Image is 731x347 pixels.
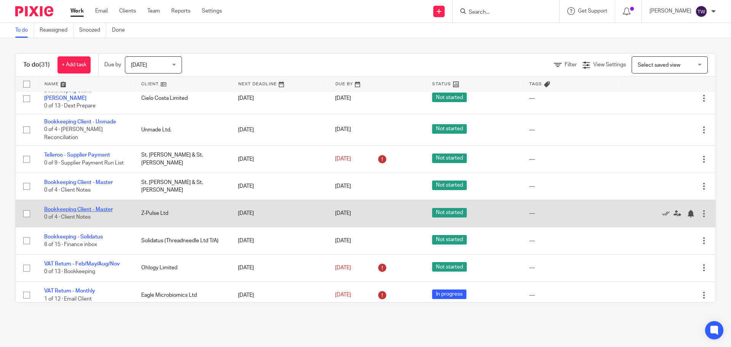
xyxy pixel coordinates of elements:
[134,200,231,227] td: Z-Pulse Ltd
[529,126,611,134] div: ---
[134,83,231,114] td: Cielo Costa Limited
[230,146,327,173] td: [DATE]
[112,23,131,38] a: Done
[70,7,84,15] a: Work
[44,152,110,158] a: Telleroo - Supplier Payment
[578,8,607,14] span: Get Support
[230,254,327,281] td: [DATE]
[230,114,327,146] td: [DATE]
[230,83,327,114] td: [DATE]
[335,157,351,162] span: [DATE]
[44,104,96,109] span: 0 of 13 · Dext Prepare
[171,7,190,15] a: Reports
[230,173,327,200] td: [DATE]
[44,180,113,185] a: Bookkeeping Client - Master
[529,82,542,86] span: Tags
[230,227,327,254] td: [DATE]
[40,23,73,38] a: Reassigned
[335,293,351,298] span: [DATE]
[468,9,536,16] input: Search
[147,7,160,15] a: Team
[134,254,231,281] td: Ohlogy Limited
[432,124,467,134] span: Not started
[44,160,124,166] span: 0 of 9 · Supplier Payment Run List
[432,235,467,245] span: Not started
[529,155,611,163] div: ---
[593,62,626,67] span: View Settings
[432,181,467,190] span: Not started
[335,127,351,133] span: [DATE]
[650,7,691,15] p: [PERSON_NAME]
[44,187,91,193] span: 0 of 4 · Client Notes
[432,154,467,163] span: Not started
[432,289,466,299] span: In progress
[134,114,231,146] td: Unmade Ltd.
[335,238,351,243] span: [DATE]
[104,61,121,69] p: Due by
[230,200,327,227] td: [DATE]
[529,94,611,102] div: ---
[529,182,611,190] div: ---
[39,62,50,68] span: (31)
[335,265,351,270] span: [DATE]
[638,62,680,68] span: Select saved view
[15,6,53,16] img: Pixie
[432,208,467,217] span: Not started
[134,281,231,309] td: Eagle Microbiomics Ltd
[44,119,116,125] a: Bookkeeping Client - Unmade
[44,296,92,302] span: 1 of 12 · Email Client
[335,184,351,189] span: [DATE]
[44,288,95,294] a: VAT Return - Monthly
[44,215,91,220] span: 0 of 4 · Client Notes
[134,227,231,254] td: Solidatus (Threadneedle Ltd T/A)
[432,93,467,102] span: Not started
[529,209,611,217] div: ---
[565,62,577,67] span: Filter
[202,7,222,15] a: Settings
[529,264,611,272] div: ---
[432,262,467,272] span: Not started
[335,211,351,216] span: [DATE]
[23,61,50,69] h1: To do
[134,173,231,200] td: St. [PERSON_NAME] & St. [PERSON_NAME]
[44,261,120,267] a: VAT Return - Feb/May/Aug/Nov
[44,269,95,275] span: 0 of 13 · Bookkeeping
[44,242,97,247] span: 6 of 15 · Finance inbox
[529,291,611,299] div: ---
[230,281,327,309] td: [DATE]
[335,96,351,101] span: [DATE]
[662,209,674,217] a: Mark as done
[95,7,108,15] a: Email
[131,62,147,68] span: [DATE]
[44,127,103,141] span: 0 of 4 · [PERSON_NAME] Reconciliation
[44,207,113,212] a: Bookkeeping Client - Master
[695,5,707,18] img: svg%3E
[529,237,611,245] div: ---
[44,234,103,240] a: Bookkeeping - Solidatus
[79,23,106,38] a: Snoozed
[15,23,34,38] a: To do
[134,146,231,173] td: St. [PERSON_NAME] & St. [PERSON_NAME]
[57,56,91,74] a: + Add task
[119,7,136,15] a: Clients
